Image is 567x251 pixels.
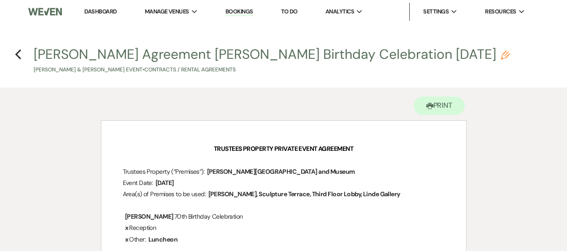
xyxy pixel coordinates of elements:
[214,145,353,153] strong: TRUSTEES PROPERTY PRIVATE EVENT AGREEMENT
[225,8,253,16] a: Bookings
[84,8,117,15] a: Dashboard
[155,178,175,188] span: [DATE]
[124,211,174,222] span: [PERSON_NAME]
[34,66,510,74] p: [PERSON_NAME] & [PERSON_NAME] Event • Contracts / Rental Agreements
[145,7,189,16] span: Manage Venues
[147,234,179,245] span: Luncheon
[34,48,510,74] button: [PERSON_NAME] Agreement [PERSON_NAME] Birthday Celebration [DATE][PERSON_NAME] & [PERSON_NAME] Ev...
[123,222,445,233] p: Reception
[206,167,356,177] span: [PERSON_NAME][GEOGRAPHIC_DATA] and Museum
[281,8,298,15] a: To Do
[28,2,61,21] img: Weven Logo
[123,189,445,200] p: Area(s) of Premises to be used:
[123,234,445,245] p: Other:
[124,223,129,233] span: x
[124,234,129,245] span: x
[485,7,516,16] span: Resources
[123,166,445,177] p: Trustees Property (“Premises”):
[123,211,445,222] p: 70th Birthday Celebration
[208,189,401,199] span: [PERSON_NAME], Sculpture Terrace, Third Floor Lobby, Linde Gallery
[123,177,445,189] p: Event Date:
[414,97,465,115] button: Print
[423,7,449,16] span: Settings
[325,7,354,16] span: Analytics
